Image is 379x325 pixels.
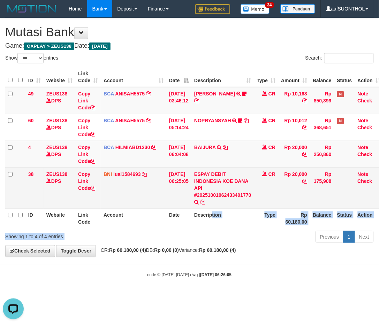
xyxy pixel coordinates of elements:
input: Search: [324,53,374,63]
th: Type: activate to sort column ascending [254,67,279,87]
span: BCA [104,91,114,96]
td: Rp 10,168 [278,87,310,114]
th: Link Code: activate to sort column ascending [75,67,101,87]
a: Copy Rp 10,012 to clipboard [302,125,307,130]
a: Note [358,145,369,150]
strong: Rp 0,00 (0) [154,248,179,253]
a: ZEUS138 [46,171,68,177]
button: Open LiveChat chat widget [3,3,24,24]
a: [PERSON_NAME] [194,91,235,96]
td: [DATE] 05:14:24 [166,114,191,141]
a: Copy Link Code [78,171,95,191]
a: Note [358,91,369,96]
td: Rp 368,651 [310,114,334,141]
a: Copy ANISAH5575 to clipboard [146,91,151,96]
td: [DATE] 03:46:12 [166,87,191,114]
a: ANISAH5575 [115,118,145,123]
th: Type [254,208,279,228]
a: ZEUS138 [46,91,68,96]
a: Copy NOPRYANSYAH to clipboard [244,118,249,123]
td: Rp 250,860 [310,141,334,168]
a: Check [358,178,372,184]
small: code © [DATE]-[DATE] dwg | [147,273,232,278]
th: Description: activate to sort column ascending [191,67,254,87]
label: Search: [305,53,374,63]
span: CR [268,118,275,123]
span: CR [268,91,275,96]
span: BCA [104,145,114,150]
th: Rp 60.180,00 [278,208,310,228]
span: Has Note [337,118,344,124]
td: DPS [44,141,75,168]
td: [DATE] 06:25:05 [166,168,191,208]
span: CR [268,171,275,177]
th: Date: activate to sort column descending [166,67,191,87]
th: ID: activate to sort column ascending [25,67,44,87]
a: ZEUS138 [46,145,68,150]
a: Check [358,98,372,103]
a: Check [358,152,372,157]
a: Toggle Descr [56,245,96,257]
span: 34 [265,2,274,8]
a: Note [358,171,369,177]
a: Copy Rp 20,000 to clipboard [302,178,307,184]
img: MOTION_logo.png [5,3,58,14]
a: HILMIABD1230 [115,145,150,150]
span: 49 [28,91,34,96]
th: ID [25,208,44,228]
span: CR: DB: Variance: [97,248,236,253]
a: Copy HILMIABD1230 to clipboard [151,145,156,150]
td: Rp 20,000 [278,168,310,208]
strong: [DATE] 06:26:05 [200,273,232,278]
a: Copy Link Code [78,118,95,137]
a: ESPAY DEBIT INDONESIA KOE DANA API #20251001062433401770 [194,171,251,198]
td: [DATE] 06:04:08 [166,141,191,168]
a: BAIJURA [194,145,216,150]
a: Check Selected [5,245,55,257]
span: 38 [28,171,34,177]
strong: Rp 60.180,00 (4) [199,248,236,253]
th: Website [44,208,75,228]
span: OXPLAY > ZEUS138 [24,42,74,50]
img: Feedback.jpg [195,4,230,14]
a: Copy Rp 10,168 to clipboard [302,98,307,103]
span: CR [268,145,275,150]
th: Description [191,208,254,228]
td: DPS [44,87,75,114]
a: lual1584693 [113,171,141,177]
th: Amount: activate to sort column ascending [278,67,310,87]
a: 1 [343,231,355,243]
div: Showing 1 to 4 of 4 entries [5,230,153,240]
td: Rp 20,000 [278,141,310,168]
span: BCA [104,118,114,123]
a: Copy ANISAH5575 to clipboard [146,118,151,123]
a: Copy BAIJURA to clipboard [223,145,228,150]
td: Rp 10,012 [278,114,310,141]
h4: Game: Date: [5,42,374,49]
select: Showentries [17,53,44,63]
a: Copy Rp 20,000 to clipboard [302,152,307,157]
a: Next [355,231,374,243]
th: Account [101,208,166,228]
strong: Rp 60.180,00 (4) [109,248,146,253]
a: Copy Link Code [78,91,95,110]
td: DPS [44,168,75,208]
span: 4 [28,145,31,150]
td: Rp 175,908 [310,168,334,208]
span: 60 [28,118,34,123]
th: Account: activate to sort column ascending [101,67,166,87]
th: Link Code [75,208,101,228]
th: Balance [310,208,334,228]
a: Previous [316,231,343,243]
th: Website: activate to sort column ascending [44,67,75,87]
span: BNI [104,171,112,177]
a: NOPRYANSYAH [194,118,231,123]
a: Copy Link Code [78,145,95,164]
span: Has Note [337,91,344,97]
a: Copy INA PAUJANAH to clipboard [194,98,199,103]
label: Show entries [5,53,58,63]
th: Date [166,208,191,228]
th: Balance [310,67,334,87]
td: DPS [44,114,75,141]
a: Check [358,125,372,130]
